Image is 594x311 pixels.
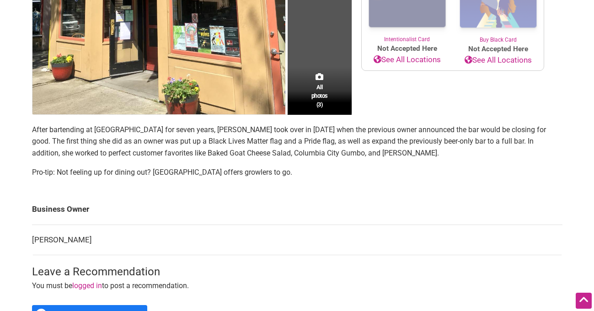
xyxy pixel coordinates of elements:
[32,264,562,280] h3: Leave a Recommendation
[72,281,102,290] a: logged in
[311,83,328,109] span: All photos (3)
[32,124,562,159] p: After bartending at [GEOGRAPHIC_DATA] for seven years, [PERSON_NAME] took over in [DATE] when the...
[576,293,592,309] div: Scroll Back to Top
[362,54,453,66] a: See All Locations
[362,43,453,54] span: Not Accepted Here
[32,280,562,292] p: You must be to post a recommendation.
[32,166,562,178] p: Pro-tip: Not feeling up for dining out? [GEOGRAPHIC_DATA] offers growlers to go.
[453,44,544,54] span: Not Accepted Here
[32,225,562,255] td: [PERSON_NAME]
[453,54,544,66] a: See All Locations
[32,194,562,225] td: Business Owner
